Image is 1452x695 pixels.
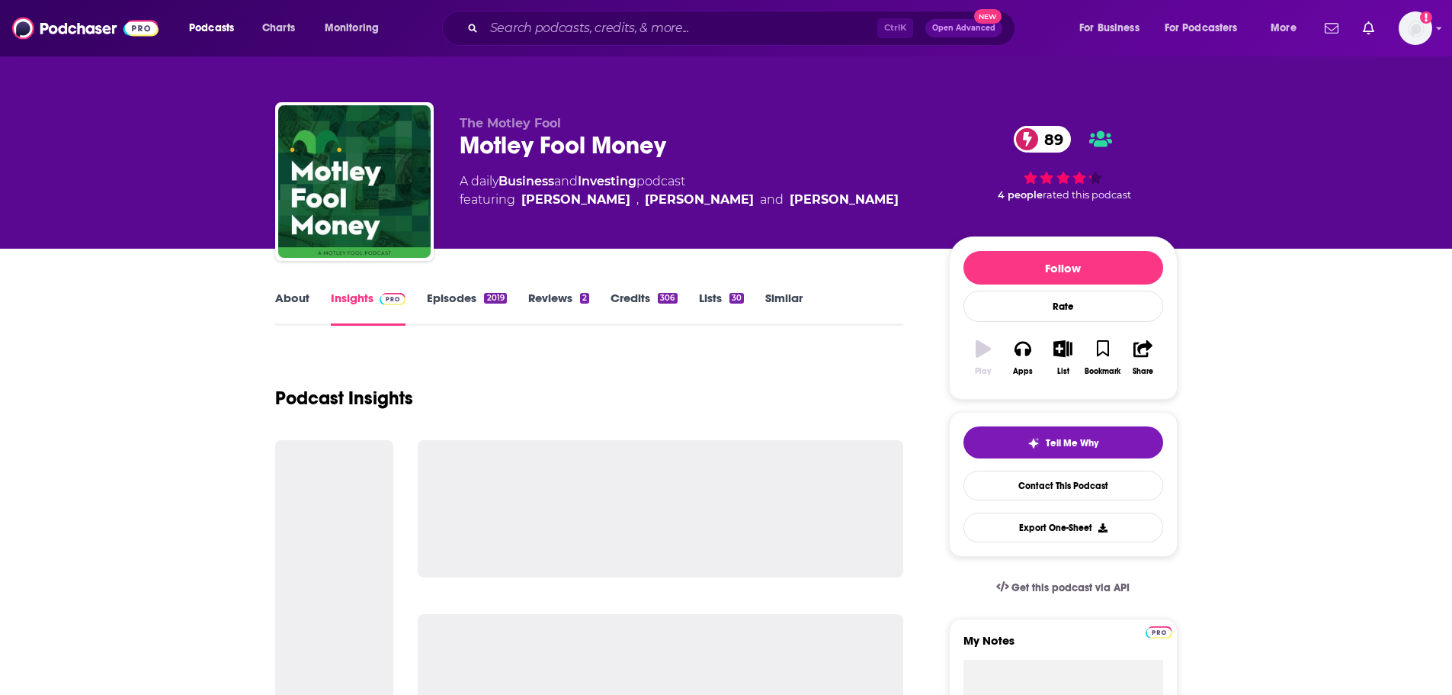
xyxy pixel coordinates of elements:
a: Investing [578,174,636,188]
span: Tell Me Why [1046,437,1098,449]
div: A daily podcast [460,172,899,209]
a: Credits306 [611,291,677,326]
a: Show notifications dropdown [1357,15,1380,41]
button: Export One-Sheet [963,513,1163,542]
span: Logged in as Marketing09 [1399,11,1432,45]
div: [PERSON_NAME] [521,191,630,209]
button: open menu [1155,16,1260,40]
span: , [636,191,639,209]
div: 30 [729,293,744,304]
a: Pro website [1146,624,1172,639]
span: Get this podcast via API [1011,581,1130,594]
a: Lists30 [699,291,744,326]
img: Podchaser Pro [1146,626,1172,639]
label: My Notes [963,633,1163,660]
span: Open Advanced [932,24,995,32]
img: tell me why sparkle [1027,437,1040,449]
a: Get this podcast via API [984,569,1143,607]
a: InsightsPodchaser Pro [331,291,406,326]
div: 89 4 peoplerated this podcast [949,116,1178,211]
span: Podcasts [189,18,234,39]
span: 89 [1029,126,1071,153]
a: Show notifications dropdown [1319,15,1345,41]
button: open menu [178,16,254,40]
div: Bookmark [1085,367,1120,376]
div: Share [1133,367,1153,376]
button: List [1043,330,1082,385]
img: User Profile [1399,11,1432,45]
button: open menu [314,16,399,40]
button: tell me why sparkleTell Me Why [963,426,1163,459]
span: Charts [262,18,295,39]
div: [PERSON_NAME] [790,191,899,209]
svg: Add a profile image [1420,11,1432,24]
a: Episodes2019 [427,291,506,326]
span: and [760,191,784,209]
a: Business [498,174,554,188]
button: Play [963,330,1003,385]
a: About [275,291,309,326]
span: Monitoring [325,18,379,39]
button: Bookmark [1083,330,1123,385]
a: Contact This Podcast [963,471,1163,500]
a: Similar [765,291,803,326]
span: and [554,174,578,188]
img: Podchaser Pro [380,293,406,305]
button: Apps [1003,330,1043,385]
button: Show profile menu [1399,11,1432,45]
span: New [974,9,1002,24]
div: Search podcasts, credits, & more... [457,11,1030,46]
div: Apps [1013,367,1033,376]
span: More [1271,18,1297,39]
img: Motley Fool Money [278,105,431,258]
h1: Podcast Insights [275,387,413,410]
div: 306 [658,293,677,304]
button: Share [1123,330,1162,385]
span: For Podcasters [1165,18,1238,39]
div: 2 [580,293,589,304]
span: For Business [1079,18,1139,39]
a: 89 [1014,126,1071,153]
button: Open AdvancedNew [925,19,1002,37]
span: rated this podcast [1043,189,1131,201]
input: Search podcasts, credits, & more... [484,16,877,40]
a: Reviews2 [528,291,589,326]
div: 2019 [484,293,506,304]
a: Charts [252,16,304,40]
span: The Motley Fool [460,116,561,130]
span: Ctrl K [877,18,913,38]
a: Ricky Mulvey [645,191,754,209]
button: Follow [963,251,1163,285]
button: open menu [1069,16,1159,40]
span: featuring [460,191,899,209]
span: 4 people [998,189,1043,201]
div: List [1057,367,1069,376]
button: open menu [1260,16,1316,40]
div: Rate [963,291,1163,322]
div: Play [975,367,991,376]
img: Podchaser - Follow, Share and Rate Podcasts [12,14,159,43]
